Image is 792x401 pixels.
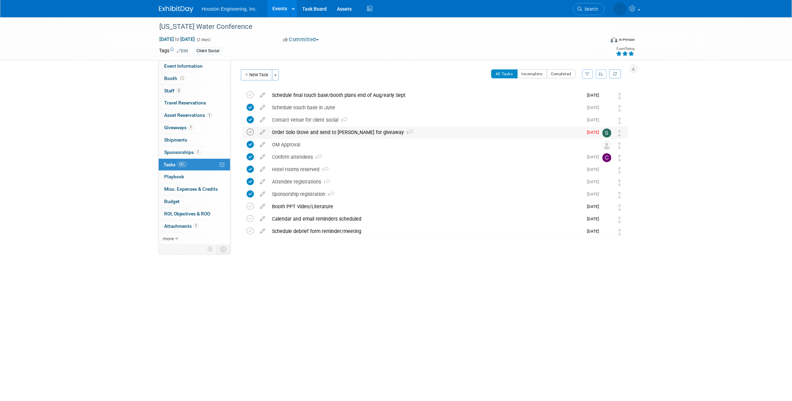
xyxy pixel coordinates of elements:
span: 58% [177,162,186,167]
span: Tasks [163,162,186,167]
span: Booth [164,76,185,81]
span: [DATE] [587,93,602,98]
img: Courtney Grandbois [602,178,611,187]
span: 3 [338,118,347,123]
span: [DATE] [587,167,602,172]
button: Completed [547,69,576,78]
span: Attachments [164,223,199,229]
img: Courtney Grandbois [602,166,611,175]
a: Travel Reservations [159,97,230,109]
a: edit [257,191,269,197]
div: Sponsorship registration [269,188,583,200]
span: Staff [164,88,181,93]
a: Tasks58% [159,159,230,171]
div: Schedule touch base in June [269,102,583,113]
i: Move task [618,118,621,124]
span: Sponsorships [164,149,201,155]
span: 2 [313,155,322,160]
img: Heidi Joarnt [602,104,611,113]
img: Heidi Joarnt [602,215,611,224]
div: Contact venue for client social [269,114,583,126]
div: Hotel rooms reserved [269,164,583,175]
span: [DATE] [587,105,602,110]
span: [DATE] [587,118,602,122]
td: Tags [159,47,188,55]
span: Houston Engineering, Inc. [202,6,257,12]
span: 1 [319,168,328,172]
span: [DATE] [587,216,602,221]
a: edit [257,154,269,160]
i: Move task [618,155,621,161]
button: New Task [241,69,272,80]
span: [DATE] [DATE] [159,36,195,42]
div: In-Person [619,37,635,42]
i: Move task [618,229,621,235]
i: Move task [618,142,621,149]
img: Unassigned [602,141,611,150]
div: Booth PPT Video/Literature [269,201,583,212]
img: Savannah Hartsoch [602,129,611,137]
a: Event Information [159,60,230,72]
span: Giveaways [164,125,193,130]
div: Event Rating [616,47,634,51]
span: [DATE] [587,229,602,234]
a: edit [257,92,269,98]
span: Shipments [164,137,187,143]
span: Playbook [164,174,184,179]
span: Travel Reservations [164,100,206,105]
a: edit [257,216,269,222]
span: (2 days) [196,37,211,42]
a: Misc. Expenses & Credits [159,183,230,195]
img: Format-Inperson.png [611,37,618,42]
a: Edit [177,48,188,53]
span: 1 [188,125,193,130]
i: Move task [618,179,621,186]
span: 4 [325,192,334,197]
div: Schedule debrief form reminder/meeting [269,225,583,237]
span: [DATE] [587,155,602,159]
span: 1 [321,180,330,185]
span: ROI, Objectives & ROO [164,211,210,216]
span: 5 [404,131,413,135]
span: 1 [193,223,199,229]
i: Move task [618,105,621,112]
a: edit [257,166,269,172]
img: ExhibitDay [159,6,193,13]
div: Confirm attendees [269,151,583,163]
a: Staff2 [159,85,230,97]
button: Committed [281,36,321,43]
a: Shipments [159,134,230,146]
span: [DATE] [587,192,602,197]
a: Sponsorships1 [159,146,230,158]
div: OM Approval [269,139,589,151]
span: Search [582,7,598,12]
a: Playbook [159,171,230,183]
button: Incomplete [517,69,547,78]
div: Client Social [194,47,222,55]
td: Toggle Event Tabs [216,245,230,254]
div: Attendee registrations [269,176,583,188]
a: edit [257,104,269,111]
div: [US_STATE] Water Conference [157,21,594,33]
img: Heidi Joarnt [613,2,626,15]
i: Move task [618,167,621,174]
div: Schedule final touch base/booth plans end of Aug/early Sept [269,89,583,101]
span: [DATE] [587,130,602,135]
a: edit [257,203,269,210]
span: Budget [164,199,180,204]
a: more [159,233,230,245]
a: edit [257,129,269,135]
a: Budget [159,196,230,208]
i: Move task [618,216,621,223]
span: more [163,236,174,241]
span: Event Information [164,63,203,69]
img: Charles Ikenberry [602,153,611,162]
span: Booth not reserved yet [179,76,185,81]
a: Attachments1 [159,220,230,232]
a: Search [573,3,604,15]
a: Booth [159,73,230,85]
span: to [174,36,180,42]
div: Calendar and email reminders scheduled [269,213,583,225]
span: [DATE] [587,204,602,209]
a: ROI, Objectives & ROO [159,208,230,220]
